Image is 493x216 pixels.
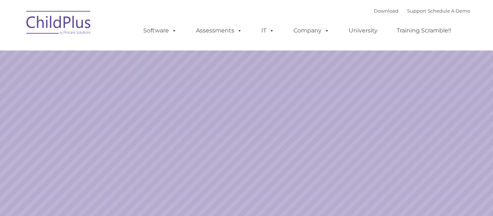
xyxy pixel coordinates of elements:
[23,6,95,42] img: ChildPlus by Procare Solutions
[189,23,249,38] a: Assessments
[136,23,184,38] a: Software
[254,23,282,38] a: IT
[374,8,470,14] font: |
[341,23,385,38] a: University
[407,8,426,14] a: Support
[286,23,337,38] a: Company
[389,23,458,38] a: Training Scramble!!
[374,8,398,14] a: Download
[428,8,470,14] a: Schedule A Demo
